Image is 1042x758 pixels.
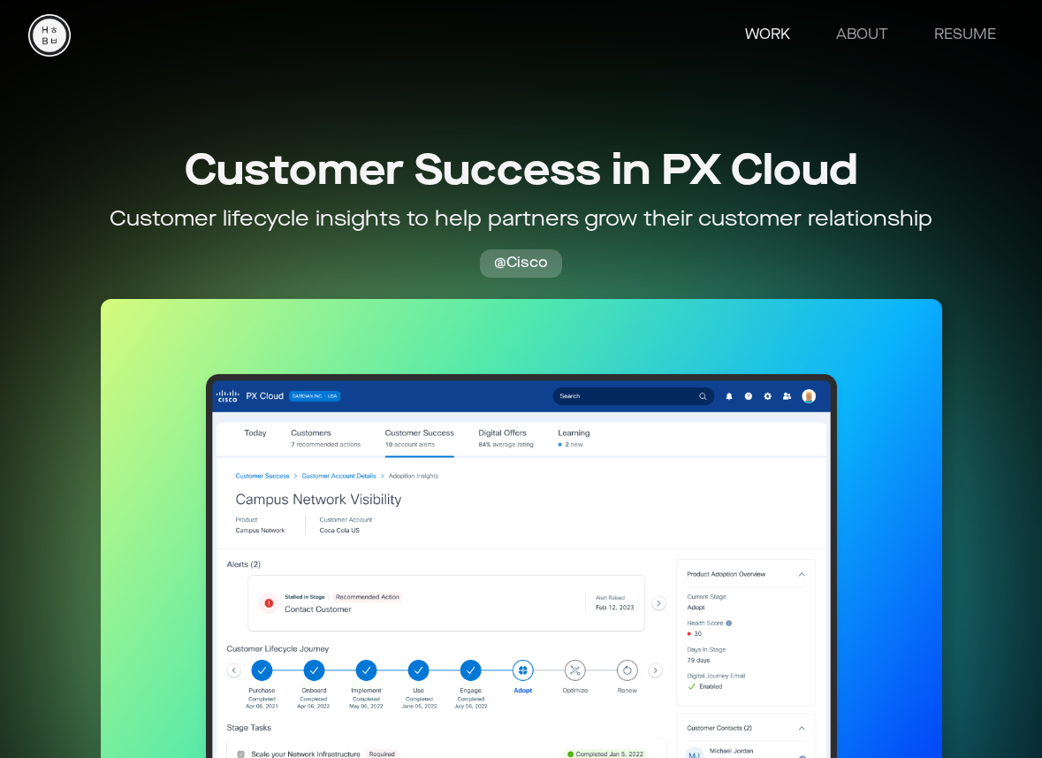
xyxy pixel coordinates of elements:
[185,150,858,193] div: Customer Success in PX Cloud
[494,253,548,274] div: @Cisco
[727,18,808,53] a: WORK
[28,14,71,57] a: home
[917,18,1014,53] a: RESUME
[818,18,906,53] a: ABOUT
[110,203,932,235] div: Customer lifecycle insights to help partners grow their customer relationship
